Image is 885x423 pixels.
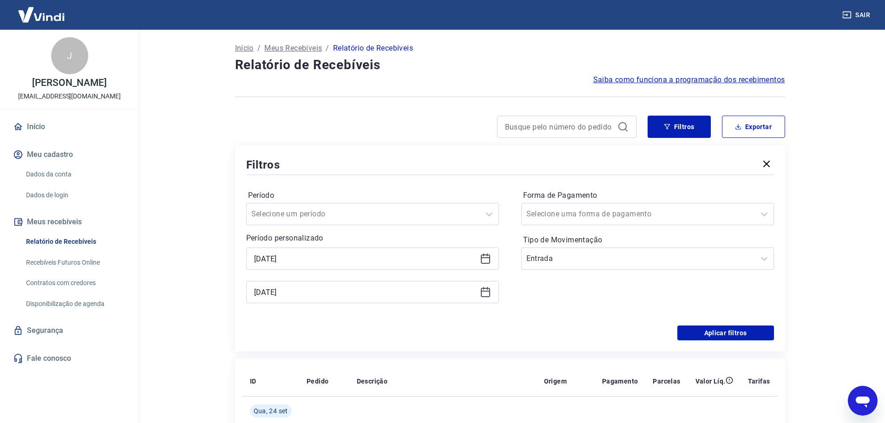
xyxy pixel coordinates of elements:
h5: Filtros [246,157,281,172]
label: Forma de Pagamento [523,190,772,201]
img: Vindi [11,0,72,29]
p: Período personalizado [246,233,499,244]
a: Relatório de Recebíveis [22,232,128,251]
div: J [51,37,88,74]
a: Dados da conta [22,165,128,184]
input: Data final [254,285,476,299]
a: Início [11,117,128,137]
a: Dados de login [22,186,128,205]
button: Filtros [648,116,711,138]
p: Pagamento [602,377,638,386]
button: Exportar [722,116,785,138]
a: Segurança [11,320,128,341]
p: Relatório de Recebíveis [333,43,413,54]
p: / [326,43,329,54]
p: Descrição [357,377,388,386]
label: Período [248,190,497,201]
p: Origem [544,377,567,386]
a: Recebíveis Futuros Online [22,253,128,272]
a: Início [235,43,254,54]
p: Tarifas [748,377,770,386]
a: Fale conosco [11,348,128,369]
p: Parcelas [653,377,680,386]
button: Meus recebíveis [11,212,128,232]
a: Contratos com credores [22,273,128,293]
p: [PERSON_NAME] [32,78,106,88]
input: Busque pelo número do pedido [505,120,614,134]
a: Disponibilização de agenda [22,294,128,313]
p: [EMAIL_ADDRESS][DOMAIN_NAME] [18,91,121,101]
iframe: Botão para abrir a janela de mensagens, conversa em andamento [848,386,878,416]
h4: Relatório de Recebíveis [235,56,785,74]
button: Sair [840,7,874,24]
p: ID [250,377,256,386]
button: Aplicar filtros [677,325,774,340]
a: Saiba como funciona a programação dos recebimentos [593,74,785,85]
label: Tipo de Movimentação [523,234,772,246]
p: / [257,43,261,54]
p: Valor Líq. [695,377,726,386]
p: Pedido [307,377,328,386]
button: Meu cadastro [11,144,128,165]
input: Data inicial [254,252,476,266]
span: Qua, 24 set [254,406,288,416]
a: Meus Recebíveis [264,43,322,54]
